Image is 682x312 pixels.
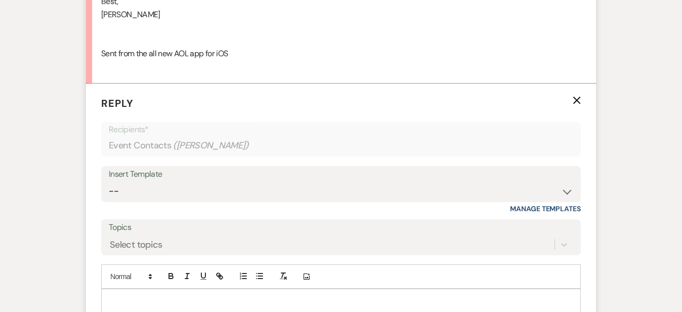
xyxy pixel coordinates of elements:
a: Manage Templates [510,204,581,213]
label: Topics [109,220,573,235]
p: Recipients* [109,123,573,136]
span: Reply [101,97,134,110]
div: Event Contacts [109,136,573,155]
div: Insert Template [109,167,573,182]
div: Select topics [110,238,162,252]
span: ( [PERSON_NAME] ) [173,139,249,152]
